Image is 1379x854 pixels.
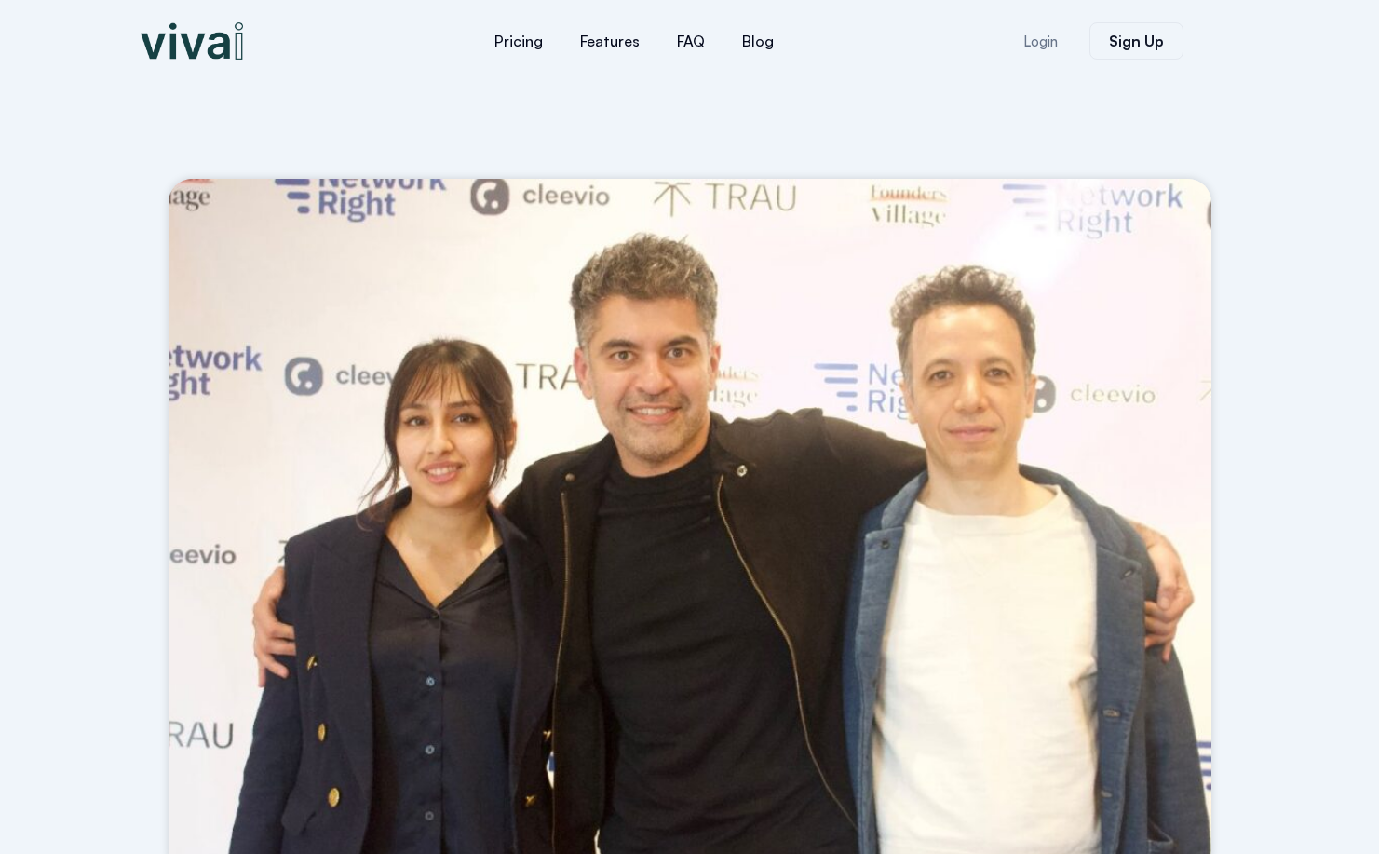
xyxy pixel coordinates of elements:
a: Pricing [476,19,561,63]
a: Sign Up [1089,22,1183,60]
a: Blog [723,19,792,63]
a: Features [561,19,658,63]
a: Login [1001,23,1080,60]
a: FAQ [658,19,723,63]
span: Login [1023,34,1058,48]
span: Sign Up [1109,34,1164,48]
nav: Menu [364,19,904,63]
